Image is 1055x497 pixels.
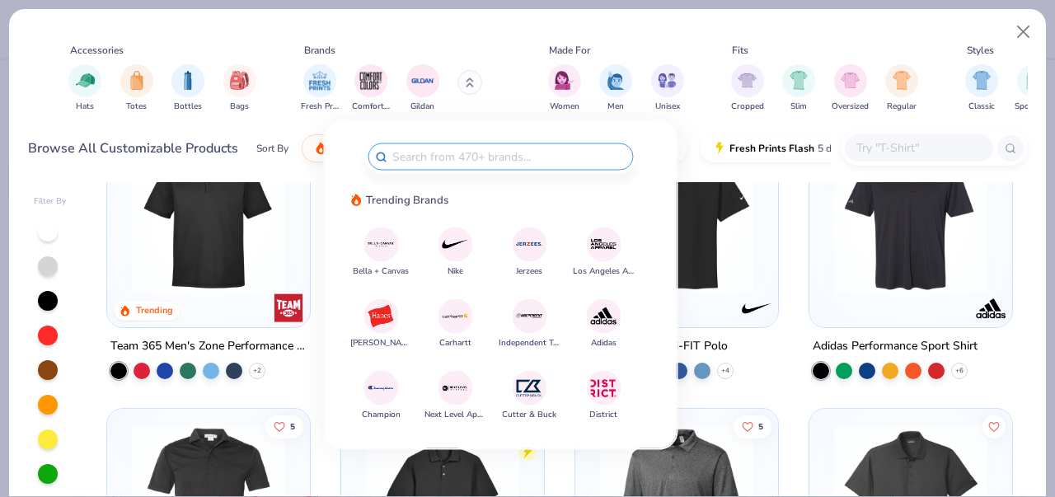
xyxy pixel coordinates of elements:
div: Team 365 Men's Zone Performance Polo [110,336,307,357]
span: Unisex [655,101,680,113]
button: Independent Trading Co.Independent Trading Co. [499,298,560,349]
img: Hanes [367,302,396,331]
span: Independent Trading Co. [499,336,560,349]
button: Hanes[PERSON_NAME] [350,298,412,349]
img: Sportswear Image [1025,71,1043,90]
img: Hats Image [76,71,95,90]
button: filter button [782,64,815,113]
img: Jerzees [515,230,544,259]
img: 8e2bd841-e4e9-4593-a0fd-0b5ea633da3f [124,141,293,294]
div: filter for Classic [965,64,998,113]
button: filter button [406,64,439,113]
div: filter for Comfort Colors [352,64,390,113]
span: Women [550,101,579,113]
img: Unisex Image [658,71,677,90]
div: filter for Bottles [171,64,204,113]
span: 5 day delivery [818,139,879,158]
span: District [589,409,617,421]
img: Bottles Image [179,71,197,90]
span: Bella + Canvas [353,265,409,277]
div: filter for Women [548,64,581,113]
span: Cropped [731,101,764,113]
button: Bella + CanvasBella + Canvas [353,227,409,277]
img: District [589,373,618,402]
button: Like [734,415,771,438]
img: Slim Image [790,71,808,90]
img: Team 365 logo [272,292,305,325]
img: Comfort Colors Image [359,68,383,93]
button: NikeNike [438,227,472,277]
span: Cutter & Buck [502,409,556,421]
img: Totes Image [128,71,146,90]
img: Carhartt [441,302,470,331]
span: + 6 [955,366,964,376]
button: AdidasAdidas [586,298,621,349]
button: filter button [885,64,918,113]
img: Classic Image [973,71,992,90]
img: 21a96ec8-769c-4fbe-b433-59540745f6ec [761,141,931,294]
button: Like [982,415,1006,438]
div: filter for Totes [120,64,153,113]
span: Jerzees [516,265,542,277]
div: filter for Gildan [406,64,439,113]
span: Los Angeles Apparel [573,265,635,277]
span: Adidas [591,336,617,349]
button: filter button [965,64,998,113]
span: Gildan [410,101,434,113]
span: Carhartt [439,336,471,349]
div: filter for Bags [223,64,256,113]
div: Filter By [34,195,67,208]
span: Nike [448,265,463,277]
img: Adidas logo [973,292,1006,325]
div: Sort By [256,141,288,156]
div: filter for Slim [782,64,815,113]
button: filter button [731,64,764,113]
span: Champion [362,409,401,421]
span: Totes [126,101,147,113]
img: 00301b22-e8bc-4003-8422-052696a025be [826,141,996,294]
button: ChampionChampion [362,371,401,421]
span: Bags [230,101,249,113]
span: Fresh Prints Flash [729,142,814,155]
div: Made For [549,43,590,58]
img: Bags Image [230,71,248,90]
div: filter for Unisex [651,64,684,113]
input: Try "T-Shirt" [855,138,982,157]
button: CarharttCarhartt [438,298,472,349]
button: Next Level ApparelNext Level Apparel [424,371,486,421]
div: Nike Tech Basic Dri-FIT Polo [579,336,728,357]
img: Cropped Image [738,71,757,90]
span: 5 [758,422,763,430]
img: Men Image [607,71,625,90]
button: filter button [832,64,869,113]
div: filter for Sportswear [1015,64,1053,113]
div: Styles [967,43,994,58]
img: Nike [441,230,470,259]
img: Nike logo [740,292,773,325]
button: filter button [548,64,581,113]
button: filter button [301,64,339,113]
span: 5 [291,422,296,430]
div: filter for Men [599,64,632,113]
button: Cutter & BuckCutter & Buck [502,371,556,421]
img: Fresh Prints Image [307,68,332,93]
span: Fresh Prints [301,101,339,113]
div: filter for Cropped [731,64,764,113]
span: Regular [887,101,917,113]
img: flash.gif [713,142,726,155]
input: Search from 470+ brands... [391,148,626,166]
span: Classic [968,101,995,113]
button: Like [266,415,304,438]
img: Independent Trading Co. [515,302,544,331]
img: trending.gif [314,142,327,155]
button: filter button [223,64,256,113]
button: Fresh Prints Flash5 day delivery [701,134,891,162]
img: Regular Image [893,71,912,90]
span: Trending Brands [366,192,448,209]
span: + 2 [253,366,261,376]
div: Browse All Customizable Products [28,138,238,158]
div: filter for Hats [68,64,101,113]
img: Oversized Image [841,71,860,90]
img: Champion [367,373,396,402]
button: DistrictDistrict [586,371,621,421]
